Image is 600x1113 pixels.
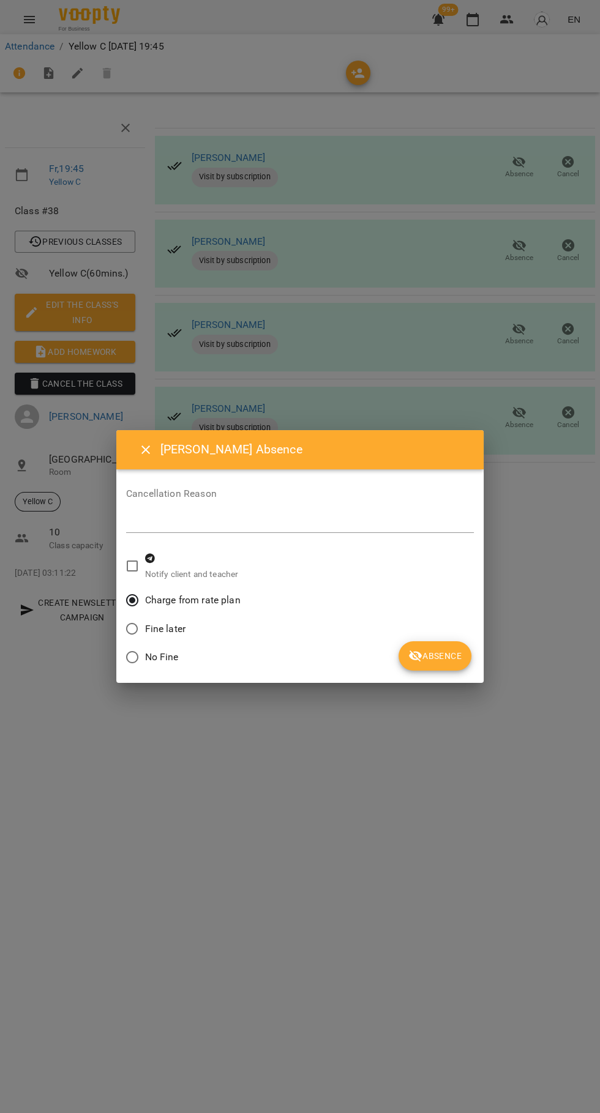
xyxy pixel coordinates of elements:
[145,593,241,608] span: Charge from rate plan
[145,622,186,636] span: Fine later
[408,649,462,663] span: Absence
[131,435,160,464] button: Close
[399,641,471,671] button: Absence
[145,568,239,581] p: Notify client and teacher
[145,650,179,664] span: No Fine
[126,489,474,499] label: Cancellation Reason
[160,440,469,459] h6: [PERSON_NAME] Absence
